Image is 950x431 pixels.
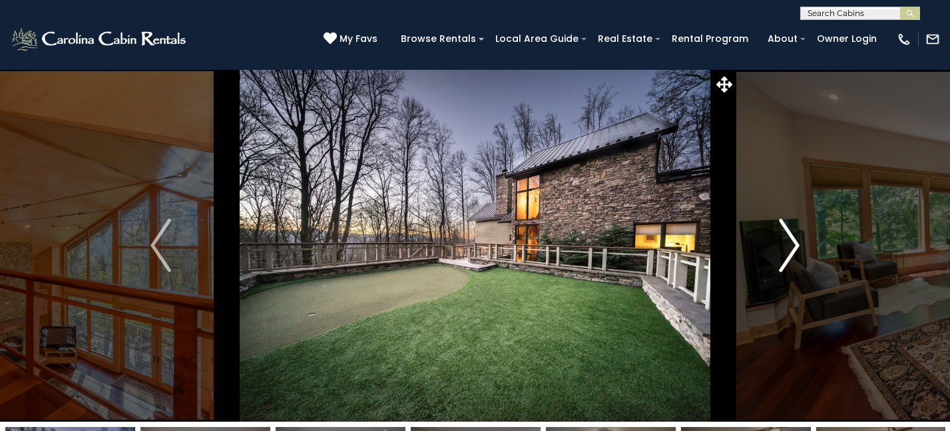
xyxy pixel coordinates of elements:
a: Local Area Guide [489,29,585,49]
button: Next [736,69,842,422]
a: Owner Login [810,29,883,49]
span: My Favs [340,32,377,46]
img: arrow [150,219,170,272]
img: arrow [779,219,799,272]
button: Previous [108,69,214,422]
a: About [761,29,804,49]
a: My Favs [324,32,381,47]
img: mail-regular-white.png [925,32,940,47]
img: White-1-2.png [10,26,190,53]
a: Browse Rentals [394,29,483,49]
a: Rental Program [665,29,755,49]
img: phone-regular-white.png [897,32,911,47]
a: Real Estate [591,29,659,49]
